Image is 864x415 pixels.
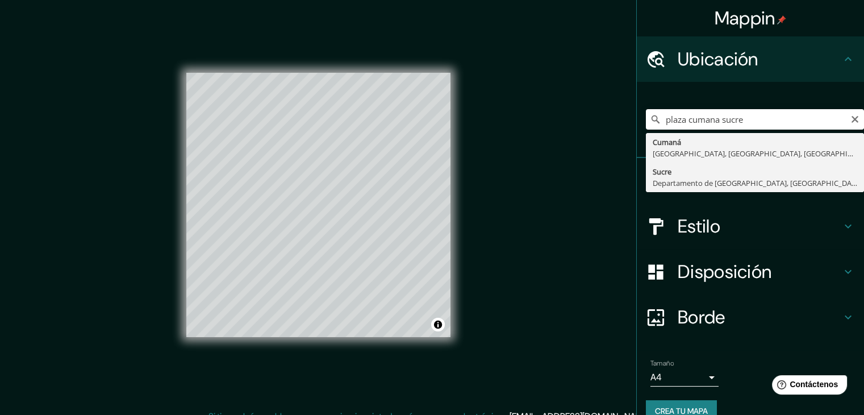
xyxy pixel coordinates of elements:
font: Departamento de [GEOGRAPHIC_DATA], [GEOGRAPHIC_DATA] [653,178,862,188]
div: A4 [650,368,719,387]
font: Borde [678,305,725,329]
font: Estilo [678,214,720,238]
img: pin-icon.png [777,15,786,24]
div: Borde [637,294,864,340]
div: Patas [637,158,864,204]
button: Claro [850,113,859,124]
iframe: Lanzador de widgets de ayuda [763,371,852,402]
font: Disposición [678,260,771,284]
font: Tamaño [650,359,674,368]
input: Elige tu ciudad o zona [646,109,864,130]
font: Sucre [653,167,671,177]
font: Mappin [715,6,775,30]
div: Ubicación [637,36,864,82]
div: Estilo [637,204,864,249]
div: Disposición [637,249,864,294]
font: Cumaná [653,137,681,147]
font: A4 [650,371,662,383]
font: Ubicación [678,47,758,71]
button: Activar o desactivar atribución [431,318,445,331]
